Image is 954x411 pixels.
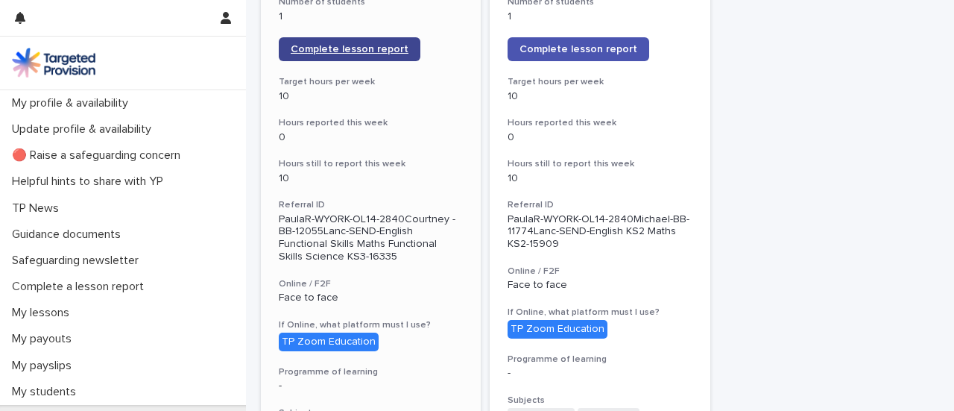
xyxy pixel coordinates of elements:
h3: Programme of learning [279,366,463,378]
p: 0 [279,131,463,144]
p: My payslips [6,359,83,373]
div: TP Zoom Education [508,320,607,339]
h3: Hours still to report this week [508,158,692,170]
img: M5nRWzHhSzIhMunXDL62 [12,48,95,78]
p: Safeguarding newsletter [6,254,151,268]
p: My students [6,385,88,399]
p: 1 [279,10,463,23]
p: Face to face [508,279,692,292]
span: Complete lesson report [291,44,408,54]
h3: If Online, what platform must I use? [279,319,463,331]
span: Complete lesson report [519,44,637,54]
p: 10 [279,172,463,185]
p: Guidance documents [6,228,133,242]
h3: Subjects [508,395,692,407]
a: Complete lesson report [508,37,649,61]
h3: Online / F2F [279,278,463,290]
p: My lessons [6,306,81,320]
h3: Target hours per week [508,76,692,88]
p: PaulaR-WYORK-OL14-2840Michael-BB-11774Lanc-SEND-English KS2 Maths KS2-15909 [508,213,692,251]
h3: Hours reported this week [279,117,463,129]
h3: Programme of learning [508,354,692,365]
h3: Hours reported this week [508,117,692,129]
h3: Target hours per week [279,76,463,88]
p: - [279,380,463,392]
p: 10 [279,90,463,103]
p: Complete a lesson report [6,280,156,294]
div: TP Zoom Education [279,333,379,351]
p: 0 [508,131,692,144]
p: 1 [508,10,692,23]
h3: Online / F2F [508,266,692,277]
p: 10 [508,90,692,103]
p: - [508,367,692,380]
h3: Referral ID [508,199,692,211]
p: My profile & availability [6,96,140,110]
h3: Hours still to report this week [279,158,463,170]
p: TP News [6,201,71,216]
h3: If Online, what platform must I use? [508,307,692,319]
p: 10 [508,172,692,185]
p: Face to face [279,292,463,304]
p: Update profile & availability [6,122,163,137]
p: 🔴 Raise a safeguarding concern [6,148,192,163]
p: My payouts [6,332,83,346]
p: Helpful hints to share with YP [6,175,175,189]
h3: Referral ID [279,199,463,211]
p: PaulaR-WYORK-OL14-2840Courtney -BB-12055Lanc-SEND-English Functional Skills Maths Functional Skil... [279,213,463,263]
a: Complete lesson report [279,37,420,61]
